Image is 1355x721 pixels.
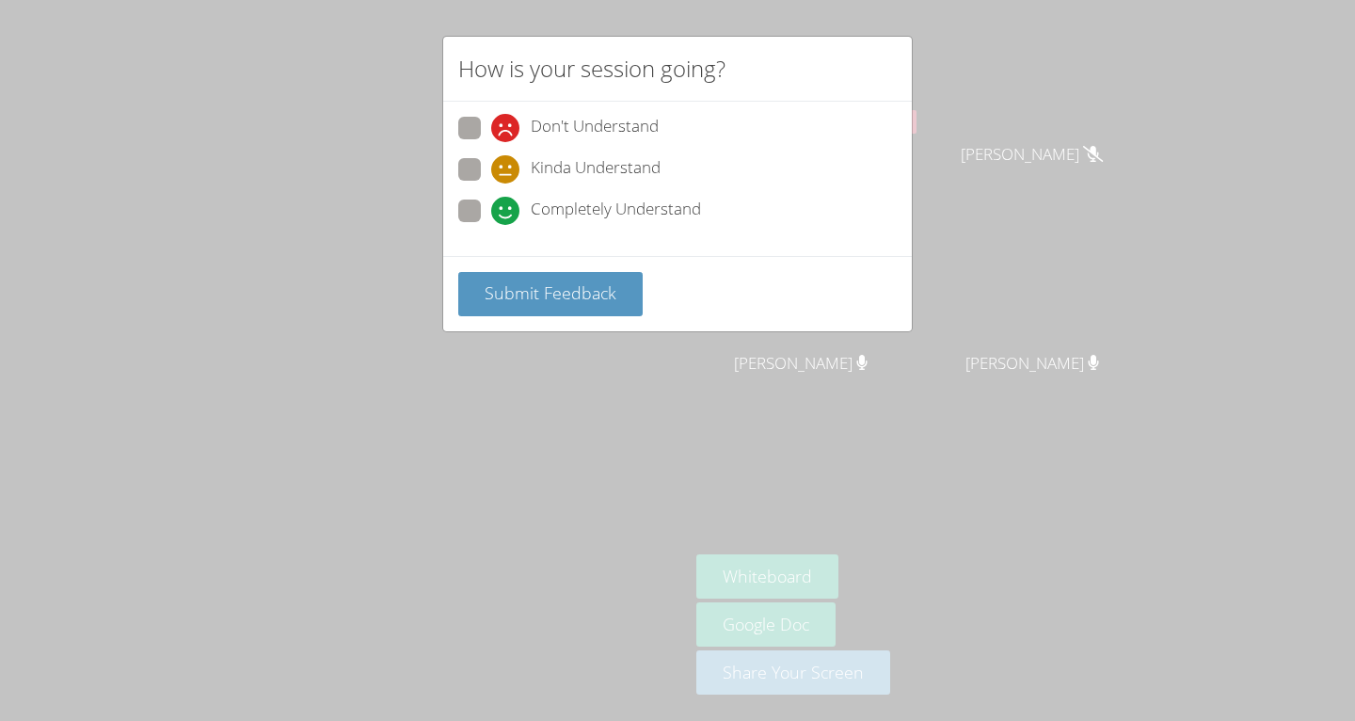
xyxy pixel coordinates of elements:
span: Don't Understand [531,114,659,142]
span: Completely Understand [531,197,701,225]
span: Kinda Understand [531,155,661,184]
button: Submit Feedback [458,272,643,316]
h2: How is your session going? [458,52,725,86]
span: Submit Feedback [485,281,616,304]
